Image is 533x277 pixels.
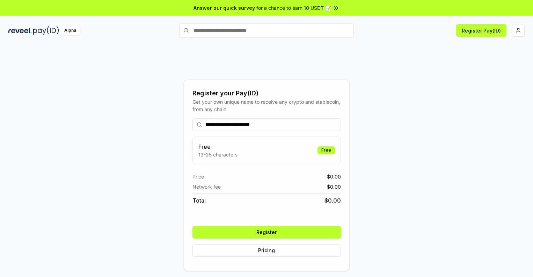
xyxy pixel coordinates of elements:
[33,26,59,35] img: pay_id
[192,244,341,257] button: Pricing
[317,146,335,154] div: Free
[327,183,341,190] span: $ 0.00
[198,143,238,151] h3: Free
[256,4,331,12] span: for a chance to earn 10 USDT 📝
[198,151,238,158] p: 13-25 characters
[192,173,204,180] span: Price
[192,98,341,113] div: Get your own unique name to receive any crypto and stablecoin, from any chain
[192,196,206,205] span: Total
[60,26,80,35] div: Alpha
[192,183,221,190] span: Network fee
[456,24,506,37] button: Register Pay(ID)
[327,173,341,180] span: $ 0.00
[192,88,341,98] div: Register your Pay(ID)
[194,4,255,12] span: Answer our quick survey
[192,226,341,239] button: Register
[324,196,341,205] span: $ 0.00
[8,26,32,35] img: reveel_dark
